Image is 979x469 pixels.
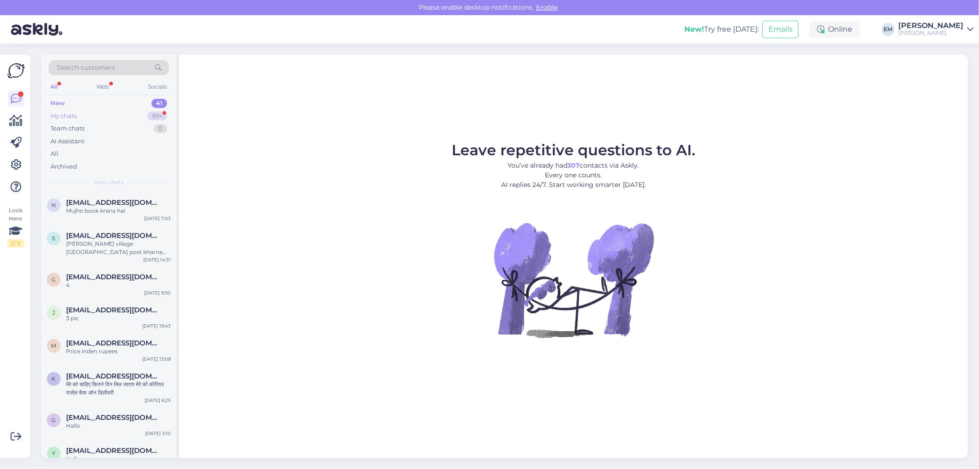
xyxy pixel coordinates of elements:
span: k [52,375,56,382]
span: mvajir09@gmail.com [66,339,162,347]
div: 2 / 3 [7,239,24,248]
span: gopalbharwadmer@gmil.com [66,273,162,281]
div: Try free [DATE]: [684,24,759,35]
div: [DATE] 9:30 [144,289,171,296]
div: Online [810,21,860,38]
b: New! [684,25,704,34]
span: New chats [94,178,123,186]
div: [PERSON_NAME] [898,22,963,29]
span: Enable [533,3,560,11]
div: Look Here [7,206,24,248]
span: yadavs13615@gmail.com [66,446,162,455]
button: Emails [762,21,799,38]
span: n [51,202,56,209]
span: m [51,342,56,349]
span: Search customers [57,63,115,73]
div: Mujhe book krana hai [66,207,171,215]
div: [DATE] 6:25 [145,397,171,404]
div: [DATE] 19:43 [142,322,171,329]
div: New [50,99,65,108]
div: [DATE] 3:10 [145,430,171,437]
div: 0 [154,124,167,133]
span: kingstarbigboobs@gmail.com [66,372,162,380]
span: s [52,235,56,242]
div: Team chats [50,124,84,133]
div: 3 pic [66,314,171,322]
div: [DATE] 14:31 [143,256,171,263]
div: Price inden rupees [66,347,171,356]
div: 99+ [147,112,167,121]
span: surajkumarsurajkumar42341@gmail.com [66,232,162,240]
img: Askly Logo [7,62,25,79]
div: EM [882,23,895,36]
div: AI Assistant [50,137,84,146]
span: Leave repetitive questions to AI. [452,141,695,159]
div: My chats [50,112,77,121]
p: You’ve already had contacts via Askly. Every one counts. AI replies 24/7. Start working smarter [... [452,161,695,190]
div: Socials [146,81,169,93]
div: [DATE] 13:08 [142,356,171,362]
span: g [52,417,56,424]
div: मेरे को चाहिए कितने दिन मिल जाएगा मेरे को कोरियर पार्सल कैश ऑन डिलीवरी [66,380,171,397]
img: No Chat active [491,197,656,362]
span: gurjarvishnu26382@gmail.com [66,413,162,422]
b: 307 [568,161,580,170]
div: 41 [151,99,167,108]
span: nitishgupta0426@gmail.com [66,198,162,207]
div: Hallo [66,422,171,430]
div: Archived [50,162,77,171]
div: 4 [66,281,171,289]
span: g [52,276,56,283]
div: [PERSON_NAME] [898,29,963,37]
div: [DATE] 7:03 [144,215,171,222]
div: All [49,81,59,93]
div: All [50,149,58,158]
div: Hello [66,455,171,463]
div: Web [95,81,111,93]
div: [PERSON_NAME] village [GEOGRAPHIC_DATA] post kharna thana chandan distick banka me rahte hai [66,240,171,256]
span: y [52,450,56,457]
span: j [52,309,55,316]
a: [PERSON_NAME][PERSON_NAME] [898,22,973,37]
span: jaiswalbabua96@gmail.com [66,306,162,314]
